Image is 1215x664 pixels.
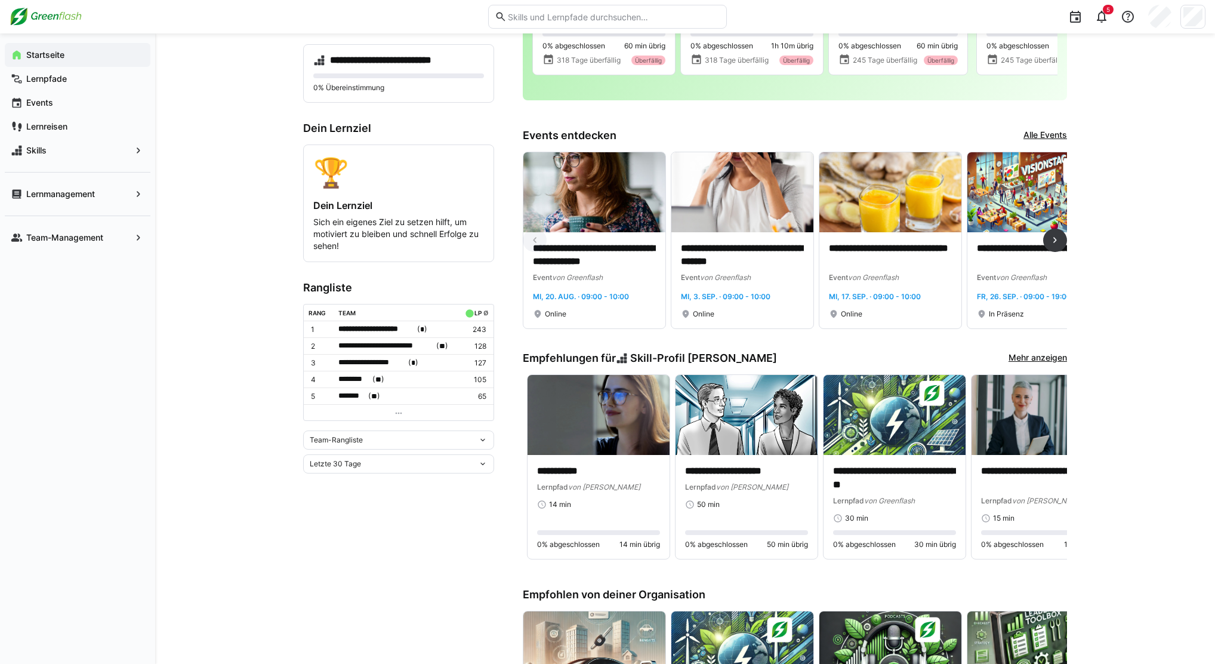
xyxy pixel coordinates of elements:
span: ( ) [368,390,380,402]
span: Fr, 26. Sep. · 09:00 - 19:00 [977,292,1071,301]
span: von [PERSON_NAME] [716,482,788,491]
div: LP [474,309,482,316]
span: 0% abgeschlossen [986,41,1049,51]
h3: Dein Lernziel [303,122,494,135]
input: Skills und Lernpfade durchsuchen… [507,11,720,22]
h4: Dein Lernziel [313,199,484,211]
span: 50 min [697,500,720,509]
p: 1 [311,325,329,334]
p: 4 [311,375,329,385]
span: von Greenflash [848,273,899,282]
h3: Empfohlen von deiner Organisation [523,588,1067,601]
span: von Greenflash [996,273,1047,282]
span: 15 min übrig [1064,540,1104,549]
span: Mi, 3. Sep. · 09:00 - 10:00 [681,292,770,301]
span: 0% abgeschlossen [690,41,753,51]
p: 2 [311,342,329,351]
span: Event [977,273,996,282]
span: ( ) [408,356,418,369]
span: Online [693,309,714,319]
span: 245 Tage überfällig [853,56,917,65]
h3: Events entdecken [523,129,616,142]
img: image [819,152,961,232]
span: 245 Tage überfällig [1001,56,1065,65]
span: von [PERSON_NAME] [1012,496,1084,505]
span: von [PERSON_NAME] [568,482,640,491]
div: Team [338,309,356,316]
span: 14 min übrig [619,540,660,549]
img: image [523,152,665,232]
p: 128 [462,342,486,351]
span: von Greenflash [552,273,603,282]
a: Alle Events [1023,129,1067,142]
span: Lernpfad [833,496,864,505]
span: Event [533,273,552,282]
span: Team-Rangliste [310,435,363,445]
span: 0% abgeschlossen [537,540,600,549]
div: Überfällig [779,56,813,65]
h3: Empfehlungen für [523,352,777,365]
span: 0% abgeschlossen [833,540,896,549]
img: image [972,375,1114,455]
span: Mi, 17. Sep. · 09:00 - 10:00 [829,292,921,301]
span: Lernpfad [981,496,1012,505]
span: 0% abgeschlossen [981,540,1044,549]
span: 14 min [549,500,571,509]
span: 30 min [845,514,868,523]
span: 318 Tage überfällig [705,56,769,65]
p: 243 [462,325,486,334]
div: Überfällig [631,56,665,65]
h3: Rangliste [303,281,494,294]
span: Mi, 20. Aug. · 09:00 - 10:00 [533,292,629,301]
span: ( ) [372,373,384,386]
span: Lernpfad [537,482,568,491]
img: image [671,152,813,232]
p: 65 [462,392,486,401]
img: image [824,375,966,455]
span: 0% abgeschlossen [838,41,901,51]
span: ( ) [417,323,427,336]
p: 105 [462,375,486,385]
p: 127 [462,358,486,368]
span: 0% abgeschlossen [685,540,748,549]
p: 5 [311,392,329,401]
span: 50 min übrig [767,540,808,549]
span: 30 min übrig [914,540,956,549]
span: In Präsenz [989,309,1024,319]
span: von Greenflash [700,273,751,282]
p: 3 [311,358,329,368]
span: 60 min übrig [624,41,665,51]
p: Sich ein eigenes Ziel zu setzen hilft, um motiviert zu bleiben und schnell Erfolge zu sehen! [313,216,484,252]
img: image [676,375,818,455]
span: 60 min übrig [917,41,958,51]
div: Rang [309,309,326,316]
img: image [528,375,670,455]
span: 15 min [993,514,1014,523]
span: 0% abgeschlossen [542,41,605,51]
span: 318 Tage überfällig [557,56,621,65]
span: von Greenflash [864,496,915,505]
span: Lernpfad [685,482,716,491]
a: ø [483,307,489,317]
div: 🏆 [313,155,484,190]
p: 0% Übereinstimmung [313,83,484,93]
span: Event [681,273,700,282]
span: 1h 10m übrig [771,41,813,51]
div: Überfällig [924,56,958,65]
span: Event [829,273,848,282]
span: ( ) [436,340,448,352]
span: Letzte 30 Tage [310,459,361,469]
a: Mehr anzeigen [1009,352,1067,365]
span: Skill-Profil [PERSON_NAME] [630,352,777,365]
span: Online [841,309,862,319]
img: image [967,152,1109,232]
span: 5 [1106,6,1110,13]
span: Online [545,309,566,319]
